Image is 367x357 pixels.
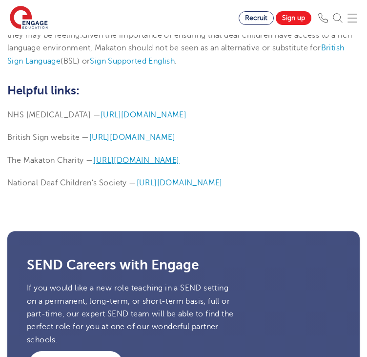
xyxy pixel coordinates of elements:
[10,6,48,30] img: Engage Education
[347,13,357,23] img: Mobile Menu
[27,282,240,346] p: If you would like a new role teaching in a SEND setting on a permanent, long-term, or short-term ...
[245,14,267,22] span: Recruit
[137,178,223,187] a: [URL][DOMAIN_NAME]
[276,11,311,25] a: Sign up
[7,156,93,165] span: The Makaton Charity —
[90,57,175,66] a: Sign Supported English
[61,57,90,66] span: (BSL) or
[7,44,344,65] a: British Sign Language
[175,57,177,66] span: .
[101,111,186,119] a: [URL][DOMAIN_NAME]
[7,133,89,142] span: British Sign website —
[7,84,80,97] span: Helpful links:
[318,13,328,23] img: Phone
[333,13,343,23] img: Search
[7,111,101,119] span: NHS [MEDICAL_DATA] —
[93,156,179,165] a: [URL][DOMAIN_NAME]
[89,133,175,142] a: [URL][DOMAIN_NAME]
[27,258,340,272] h3: SEND Careers with Engage
[7,178,137,187] span: National Deaf Children’s Society —
[239,11,274,25] a: Recruit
